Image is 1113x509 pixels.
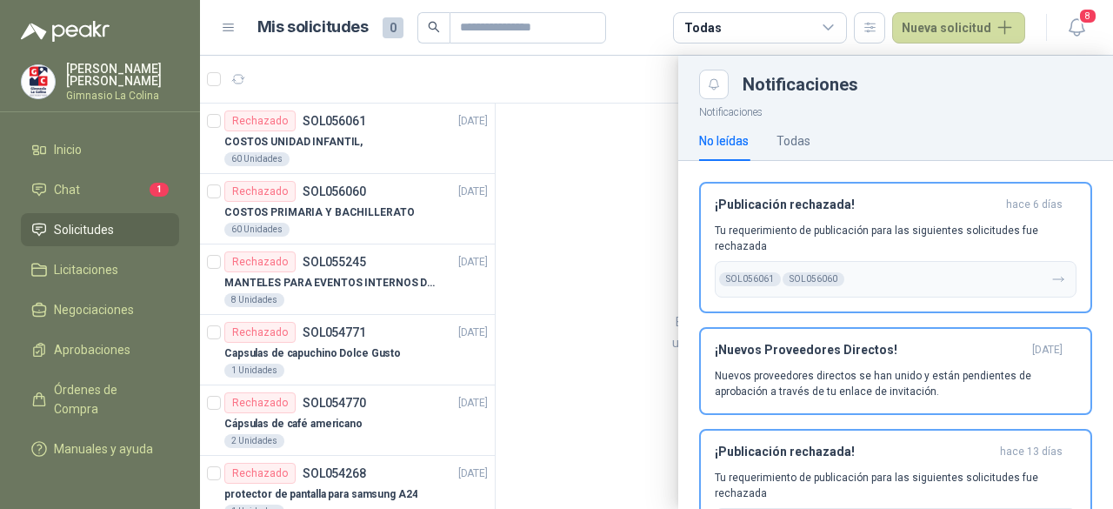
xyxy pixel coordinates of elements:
[21,373,179,425] a: Órdenes de Compra
[66,90,179,101] p: Gimnasio La Colina
[54,340,130,359] span: Aprobaciones
[715,470,1076,501] p: Tu requerimiento de publicación para las siguientes solicitudes fue rechazada
[699,70,729,99] button: Close
[54,380,163,419] span: Órdenes de Compra
[21,333,179,366] a: Aprobaciones
[383,17,403,38] span: 0
[54,439,153,459] span: Manuales y ayuda
[715,445,993,459] h3: ¡Publicación rechazada!
[150,183,169,197] span: 1
[715,198,999,212] h3: ¡Publicación rechazada!
[428,21,440,33] span: search
[1061,12,1092,44] button: 8
[719,272,781,286] div: SOL056061
[54,220,114,239] span: Solicitudes
[21,293,179,326] a: Negociaciones
[678,99,1113,121] p: Notificaciones
[1000,445,1063,459] span: hace 13 días
[21,213,179,246] a: Solicitudes
[699,327,1092,415] button: ¡Nuevos Proveedores Directos![DATE] Nuevos proveedores directos se han unido y están pendientes d...
[54,300,134,319] span: Negociaciones
[66,63,179,87] p: [PERSON_NAME] [PERSON_NAME]
[21,133,179,166] a: Inicio
[21,173,179,206] a: Chat1
[21,432,179,465] a: Manuales y ayuda
[54,260,118,279] span: Licitaciones
[776,131,810,151] div: Todas
[699,131,749,151] div: No leídas
[684,18,721,37] div: Todas
[257,15,369,40] h1: Mis solicitudes
[1006,198,1063,212] span: hace 6 días
[699,182,1092,313] button: ¡Publicación rechazada!hace 6 días Tu requerimiento de publicación para las siguientes solicitude...
[21,253,179,286] a: Licitaciones
[54,180,80,199] span: Chat
[715,223,1076,254] p: Tu requerimiento de publicación para las siguientes solicitudes fue rechazada
[715,368,1076,399] p: Nuevos proveedores directos se han unido y están pendientes de aprobación a través de tu enlace d...
[783,272,844,286] div: SOL056060
[1032,343,1063,358] span: [DATE]
[54,140,82,159] span: Inicio
[743,76,1092,93] div: Notificaciones
[892,12,1025,44] button: Nueva solicitud
[715,343,1025,358] h3: ¡Nuevos Proveedores Directos!
[1078,8,1097,24] span: 8
[22,65,55,98] img: Company Logo
[21,21,110,42] img: Logo peakr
